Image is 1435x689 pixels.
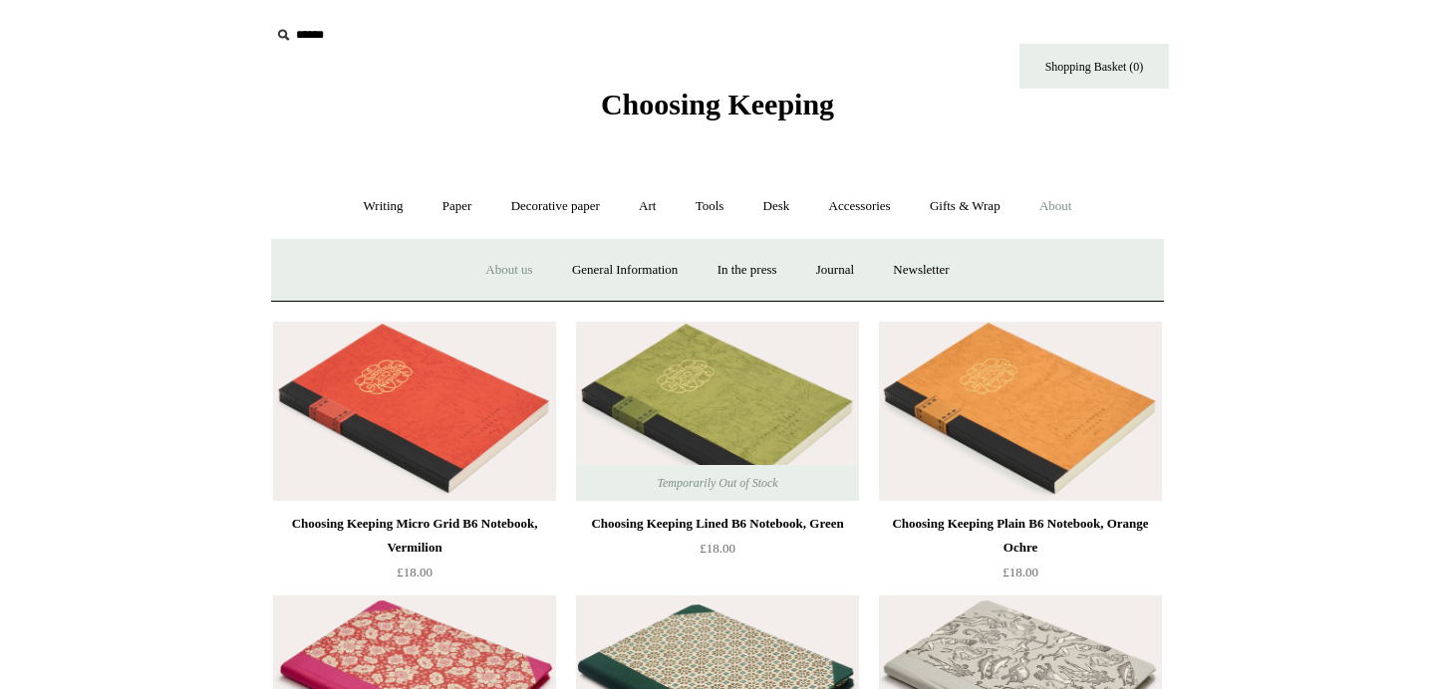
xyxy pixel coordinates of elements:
span: Temporarily Out of Stock [637,465,797,501]
a: Choosing Keeping Micro Grid B6 Notebook, Vermilion £18.00 [273,512,556,593]
a: Choosing Keeping Plain B6 Notebook, Orange Ochre Choosing Keeping Plain B6 Notebook, Orange Ochre [879,322,1162,501]
a: Journal [798,244,872,297]
a: Paper [425,180,490,233]
a: About us [467,244,550,297]
a: Tools [678,180,742,233]
a: About [1021,180,1090,233]
a: Choosing Keeping Lined B6 Notebook, Green Choosing Keeping Lined B6 Notebook, Green Temporarily O... [576,322,859,501]
span: £18.00 [700,541,735,556]
a: Shopping Basket (0) [1019,44,1169,89]
a: Accessories [811,180,909,233]
a: Choosing Keeping Lined B6 Notebook, Green £18.00 [576,512,859,593]
span: Choosing Keeping [601,88,834,120]
a: Desk [745,180,808,233]
a: Writing [346,180,422,233]
a: Newsletter [875,244,967,297]
div: Choosing Keeping Lined B6 Notebook, Green [581,512,854,536]
a: In the press [700,244,795,297]
img: Choosing Keeping Lined B6 Notebook, Green [576,322,859,501]
img: Choosing Keeping Micro Grid B6 Notebook, Vermilion [273,322,556,501]
img: Choosing Keeping Plain B6 Notebook, Orange Ochre [879,322,1162,501]
a: Choosing Keeping Micro Grid B6 Notebook, Vermilion Choosing Keeping Micro Grid B6 Notebook, Vermi... [273,322,556,501]
a: Choosing Keeping Plain B6 Notebook, Orange Ochre £18.00 [879,512,1162,593]
span: £18.00 [397,565,432,579]
div: Choosing Keeping Plain B6 Notebook, Orange Ochre [884,512,1157,560]
a: Choosing Keeping [601,104,834,117]
a: Decorative paper [493,180,618,233]
a: Art [621,180,674,233]
a: General Information [554,244,696,297]
div: Choosing Keeping Micro Grid B6 Notebook, Vermilion [278,512,551,560]
span: £18.00 [1003,565,1038,579]
a: Gifts & Wrap [912,180,1018,233]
